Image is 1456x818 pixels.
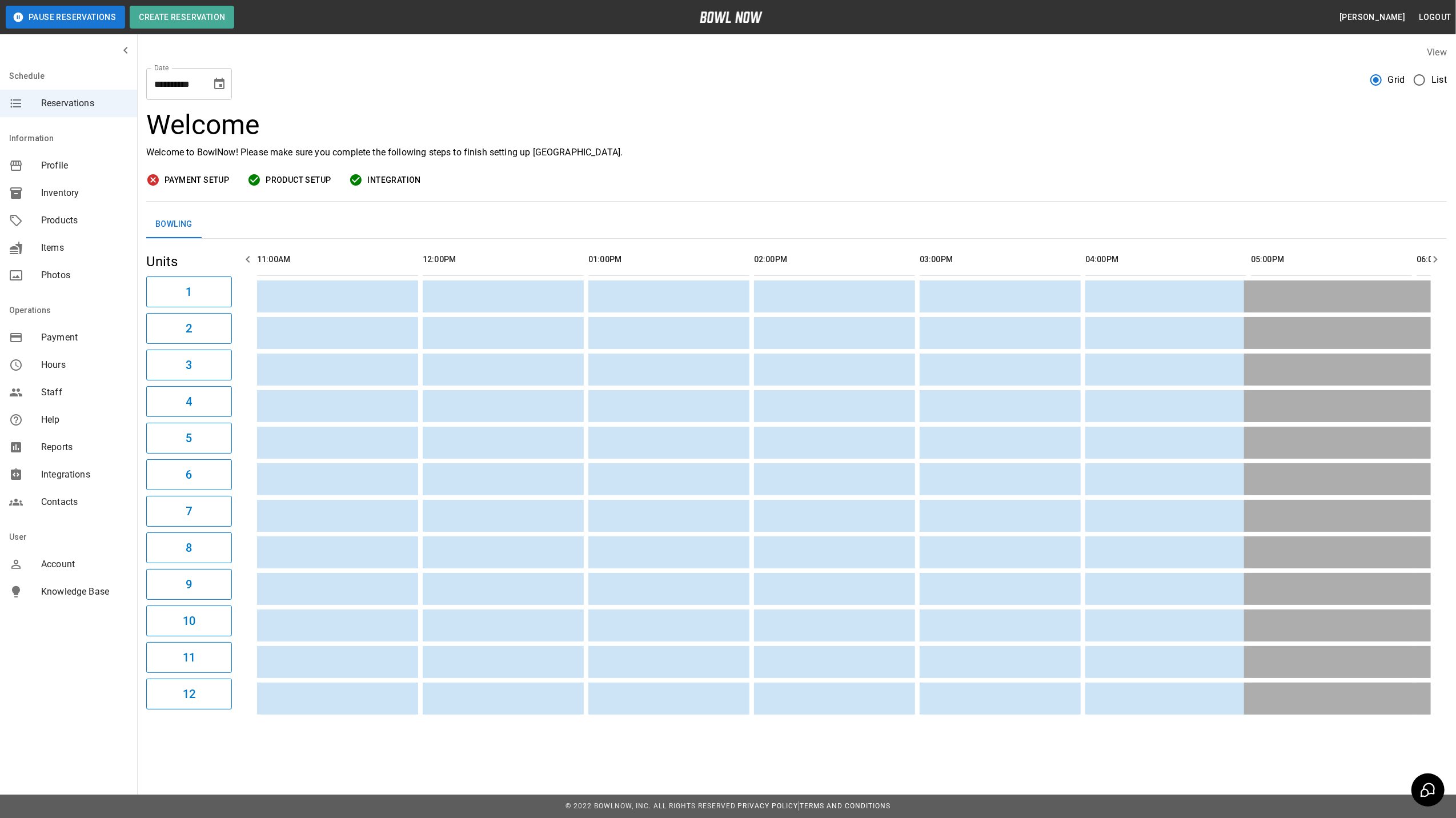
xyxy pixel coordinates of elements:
[41,495,128,509] span: Contacts
[146,109,1447,141] h3: Welcome
[146,146,1447,159] p: Welcome to BowlNow! Please make sure you complete the following steps to finish setting up [GEOGR...
[41,558,128,571] span: Account
[146,211,1447,238] div: inventory tabs
[146,313,232,344] button: 2
[41,468,128,482] span: Integrations
[146,642,232,673] button: 11
[41,386,128,399] span: Staff
[1427,47,1447,58] label: View
[41,159,128,173] span: Profile
[186,356,192,374] h6: 3
[146,459,232,490] button: 6
[754,243,915,276] th: 02:00PM
[257,243,418,276] th: 11:00AM
[146,423,232,454] button: 5
[1388,73,1405,87] span: Grid
[1335,7,1410,28] button: [PERSON_NAME]
[146,386,232,417] button: 4
[41,585,128,599] span: Knowledge Base
[186,466,192,484] h6: 6
[41,186,128,200] span: Inventory
[41,268,128,282] span: Photos
[41,97,128,110] span: Reservations
[41,241,128,255] span: Items
[186,575,192,594] h6: 9
[186,283,192,301] h6: 1
[920,243,1081,276] th: 03:00PM
[186,429,192,447] h6: 5
[186,539,192,557] h6: 8
[266,173,331,187] span: Product Setup
[146,496,232,527] button: 7
[1415,7,1456,28] button: Logout
[800,802,891,810] a: Terms and Conditions
[41,331,128,344] span: Payment
[183,612,195,630] h6: 10
[565,802,737,810] span: © 2022 BowlNow, Inc. All Rights Reserved.
[146,350,232,380] button: 3
[208,73,231,95] button: Choose date, selected date is Sep 22, 2025
[186,502,192,520] h6: 7
[367,173,420,187] span: Integration
[186,319,192,338] h6: 2
[700,11,763,23] img: logo
[41,440,128,454] span: Reports
[146,569,232,600] button: 9
[146,276,232,307] button: 1
[423,243,584,276] th: 12:00PM
[588,243,749,276] th: 01:00PM
[165,173,229,187] span: Payment Setup
[146,679,232,709] button: 12
[6,6,125,29] button: Pause Reservations
[41,413,128,427] span: Help
[146,211,202,238] button: Bowling
[737,802,798,810] a: Privacy Policy
[1431,73,1447,87] span: List
[146,532,232,563] button: 8
[183,685,195,703] h6: 12
[186,392,192,411] h6: 4
[41,358,128,372] span: Hours
[146,252,232,271] h5: Units
[130,6,234,29] button: Create Reservation
[41,214,128,227] span: Products
[183,648,195,667] h6: 11
[146,606,232,636] button: 10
